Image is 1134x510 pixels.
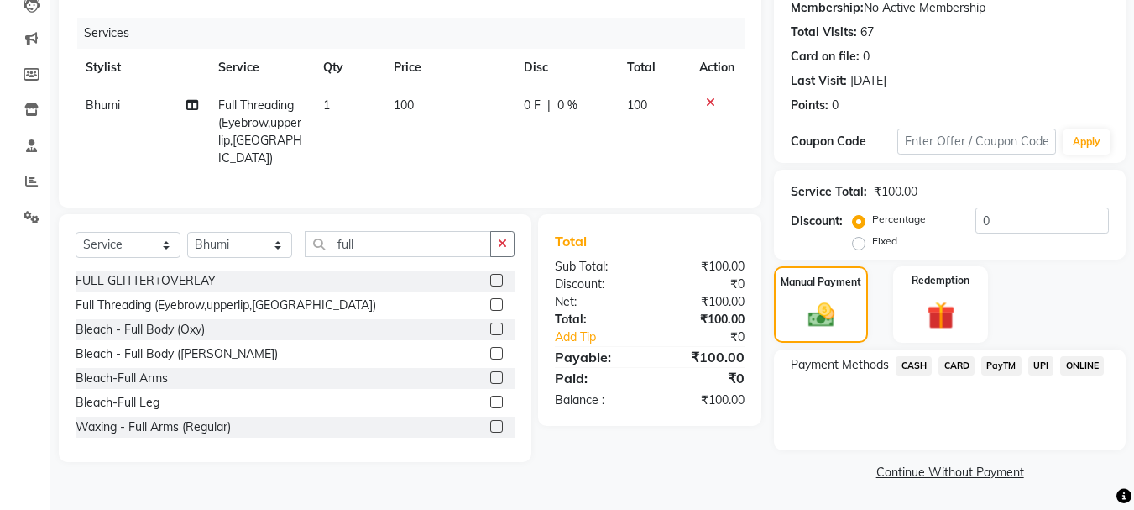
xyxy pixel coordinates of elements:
[981,356,1022,376] span: PayTM
[313,49,384,87] th: Qty
[76,272,216,290] div: FULL GLITTER+OVERLAY
[542,258,650,276] div: Sub Total:
[555,233,593,250] span: Total
[912,273,969,288] label: Redemption
[832,97,839,114] div: 0
[218,97,302,166] span: Full Threading (Eyebrow,upperlip,[GEOGRAPHIC_DATA])
[791,356,889,374] span: Payment Methods
[668,329,758,346] div: ₹0
[800,300,843,330] img: _cash.svg
[1028,356,1054,376] span: UPI
[542,276,650,293] div: Discount:
[384,49,514,87] th: Price
[650,293,757,311] div: ₹100.00
[76,49,208,87] th: Stylist
[208,49,314,87] th: Service
[791,183,867,201] div: Service Total:
[872,234,897,249] label: Fixed
[860,24,874,41] div: 67
[514,49,617,87] th: Disc
[791,213,843,230] div: Discount:
[777,464,1122,481] a: Continue Without Payment
[1063,129,1110,155] button: Apply
[76,345,278,363] div: Bleach - Full Body ([PERSON_NAME])
[542,368,650,388] div: Paid:
[650,347,757,367] div: ₹100.00
[542,392,650,409] div: Balance :
[938,356,975,376] span: CARD
[77,18,757,49] div: Services
[896,356,932,376] span: CASH
[76,321,205,339] div: Bleach - Full Body (Oxy)
[650,258,757,276] div: ₹100.00
[791,133,896,150] div: Coupon Code
[650,311,757,329] div: ₹100.00
[791,97,828,114] div: Points:
[86,97,120,113] span: Bhumi
[689,49,745,87] th: Action
[542,329,667,346] a: Add Tip
[791,72,847,90] div: Last Visit:
[542,311,650,329] div: Total:
[918,298,964,333] img: _gift.svg
[1060,356,1104,376] span: ONLINE
[394,97,414,113] span: 100
[524,97,541,114] span: 0 F
[897,129,1056,155] input: Enter Offer / Coupon Code
[547,97,551,114] span: |
[323,97,330,113] span: 1
[650,392,757,409] div: ₹100.00
[76,394,159,412] div: Bleach-Full Leg
[650,368,757,388] div: ₹0
[617,49,690,87] th: Total
[542,347,650,367] div: Payable:
[874,183,917,201] div: ₹100.00
[781,275,861,290] label: Manual Payment
[650,276,757,293] div: ₹0
[872,212,926,227] label: Percentage
[76,297,376,314] div: Full Threading (Eyebrow,upperlip,[GEOGRAPHIC_DATA])
[305,231,491,257] input: Search or Scan
[863,48,870,66] div: 0
[76,418,231,436] div: Waxing - Full Arms (Regular)
[791,24,857,41] div: Total Visits:
[76,370,168,387] div: Bleach-Full Arms
[542,293,650,311] div: Net:
[627,97,647,113] span: 100
[791,48,860,66] div: Card on file:
[557,97,577,114] span: 0 %
[850,72,886,90] div: [DATE]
